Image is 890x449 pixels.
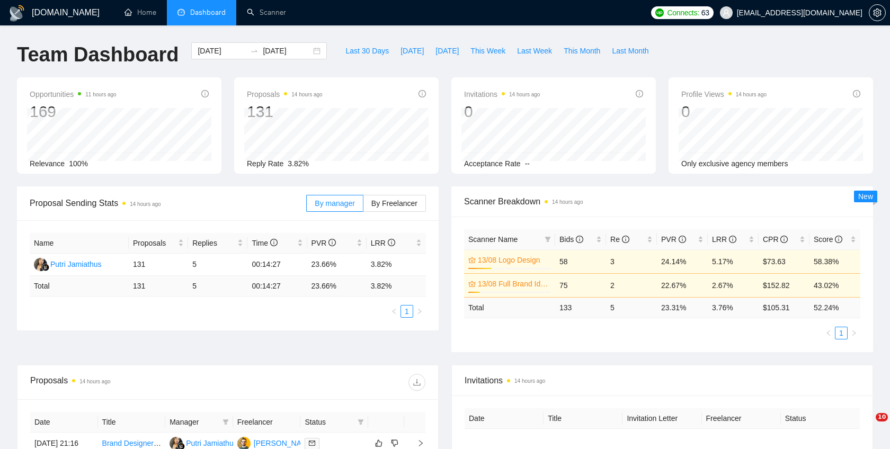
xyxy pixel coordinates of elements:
span: Scanner Breakdown [464,195,860,208]
span: info-circle [853,90,860,97]
a: PJPutri Jamiathus [170,438,237,447]
span: left [391,308,397,315]
td: 23.66 % [307,276,367,297]
span: This Week [470,45,505,57]
time: 11 hours ago [85,92,116,97]
span: [DATE] [400,45,424,57]
span: info-circle [419,90,426,97]
button: right [848,327,860,339]
input: End date [263,45,311,57]
td: 2.67% [708,273,759,297]
button: [DATE] [430,42,465,59]
span: info-circle [679,236,686,243]
th: Date [465,408,544,429]
span: Last Week [517,45,552,57]
div: Putri Jamiathus [186,437,237,449]
span: By Freelancer [371,199,417,208]
a: 13/08 Full Brand Identity [478,278,549,290]
span: info-circle [622,236,629,243]
button: left [822,327,835,339]
button: This Week [465,42,511,59]
span: Relevance [30,159,65,168]
span: Proposal Sending Stats [30,196,306,210]
span: right [416,308,423,315]
span: Invitations [464,88,540,101]
span: info-circle [835,236,842,243]
span: crown [468,280,476,288]
span: filter [220,414,231,430]
td: Total [30,276,129,297]
span: download [409,378,425,387]
span: info-circle [729,236,736,243]
div: 169 [30,102,117,122]
a: KA[PERSON_NAME] [237,438,315,447]
span: info-circle [780,236,788,243]
button: setting [869,4,886,21]
td: 00:14:27 [247,276,307,297]
div: 0 [681,102,767,122]
th: Freelancer [233,412,301,433]
span: By manager [315,199,354,208]
td: 24.14% [657,249,708,273]
td: 75 [555,273,606,297]
span: Connects: [667,7,699,19]
a: 1 [835,327,847,339]
button: This Month [558,42,606,59]
img: gigradar-bm.png [42,264,49,271]
a: 1 [401,306,413,317]
td: 131 [129,254,188,276]
span: Time [252,239,277,247]
span: Status [305,416,353,428]
td: $ 105.31 [759,297,809,318]
span: 100% [69,159,88,168]
span: filter [545,236,551,243]
th: Replies [188,233,247,254]
th: Freelancer [702,408,781,429]
li: 1 [400,305,413,318]
th: Manager [165,412,233,433]
div: 0 [464,102,540,122]
a: 13/08 Logo Design [478,254,549,266]
div: 131 [247,102,323,122]
span: PVR [311,239,336,247]
span: LRR [712,235,736,244]
span: info-circle [576,236,583,243]
a: Brand Designer for Logo Refinement [102,439,223,447]
span: info-circle [636,90,643,97]
img: logo [8,5,25,22]
th: Date [30,412,98,433]
td: 5 [188,276,247,297]
iframe: Intercom live chat [854,413,879,438]
span: filter [542,231,553,247]
div: Proposals [30,374,228,391]
th: Status [781,408,860,429]
span: -- [525,159,530,168]
span: dislike [391,439,398,447]
span: right [851,330,857,336]
button: [DATE] [395,42,430,59]
button: right [413,305,426,318]
span: [DATE] [435,45,459,57]
td: 52.24 % [809,297,860,318]
div: Putri Jamiathus [50,258,101,270]
th: Invitation Letter [622,408,701,429]
time: 14 hours ago [736,92,767,97]
span: Re [610,235,629,244]
span: to [250,47,259,55]
th: Title [544,408,622,429]
time: 14 hours ago [79,379,110,384]
h1: Team Dashboard [17,42,179,67]
span: user [723,9,730,16]
span: info-circle [328,239,336,246]
a: homeHome [124,8,156,17]
span: Last 30 Days [345,45,389,57]
td: Total [464,297,555,318]
time: 14 hours ago [130,201,161,207]
span: Manager [170,416,218,428]
span: New [858,192,873,201]
div: [PERSON_NAME] [254,437,315,449]
td: 23.31 % [657,297,708,318]
td: 133 [555,297,606,318]
input: Start date [198,45,246,57]
img: PJ [34,258,47,271]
